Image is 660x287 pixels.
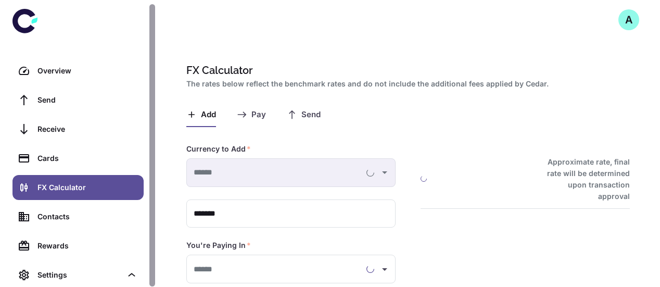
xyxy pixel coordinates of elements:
[37,123,137,135] div: Receive
[12,58,144,83] a: Overview
[186,144,251,154] label: Currency to Add
[12,233,144,258] a: Rewards
[251,110,266,120] span: Pay
[201,110,216,120] span: Add
[377,262,392,277] button: Open
[12,204,144,229] a: Contacts
[37,240,137,252] div: Rewards
[186,78,626,90] h2: The rates below reflect the benchmark rates and do not include the additional fees applied by Cedar.
[301,110,321,120] span: Send
[37,153,137,164] div: Cards
[37,211,137,222] div: Contacts
[186,63,626,78] h1: FX Calculator
[12,175,144,200] a: FX Calculator
[618,9,639,30] button: A
[12,88,144,113] a: Send
[12,117,144,142] a: Receive
[37,269,122,281] div: Settings
[37,94,137,106] div: Send
[12,146,144,171] a: Cards
[37,182,137,193] div: FX Calculator
[186,240,251,251] label: You're Paying In
[536,156,630,202] h6: Approximate rate, final rate will be determined upon transaction approval
[37,65,137,77] div: Overview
